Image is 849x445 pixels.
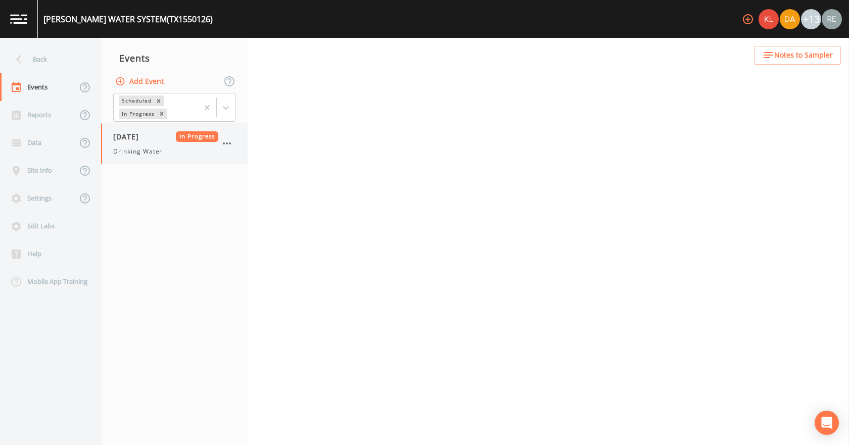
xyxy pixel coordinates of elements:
[176,131,219,142] span: In Progress
[801,9,821,29] div: +13
[779,9,800,29] div: David Weber
[156,109,167,119] div: Remove In Progress
[758,9,779,29] div: Kler Teran
[113,131,146,142] span: [DATE]
[759,9,779,29] img: 9c4450d90d3b8045b2e5fa62e4f92659
[119,109,156,119] div: In Progress
[774,49,833,62] span: Notes to Sampler
[10,14,27,24] img: logo
[113,72,168,91] button: Add Event
[754,46,841,65] button: Notes to Sampler
[43,13,213,25] div: [PERSON_NAME] WATER SYSTEM (TX1550126)
[119,95,153,106] div: Scheduled
[815,411,839,435] div: Open Intercom Messenger
[822,9,842,29] img: e720f1e92442e99c2aab0e3b783e6548
[153,95,164,106] div: Remove Scheduled
[780,9,800,29] img: a84961a0472e9debc750dd08a004988d
[101,45,248,71] div: Events
[113,147,162,156] span: Drinking Water
[101,123,248,165] a: [DATE]In ProgressDrinking Water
